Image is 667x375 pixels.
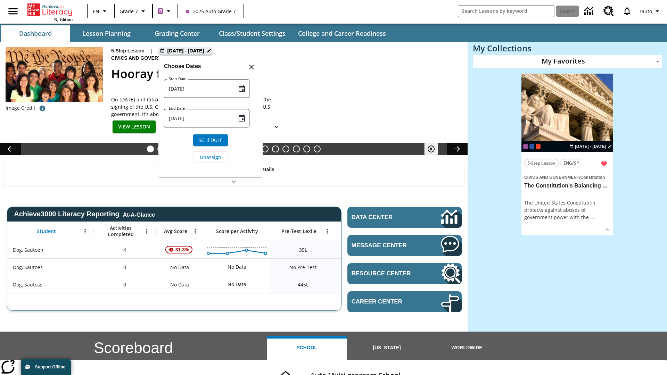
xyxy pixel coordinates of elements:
[3,1,23,22] button: Open side menu
[27,2,73,22] div: Home
[523,144,528,149] div: Current Class
[303,145,310,152] button: Slide 16 The Constitution's Balancing Act
[336,241,402,258] div: 35 Lexile, ER, Based on the Lexile Reading measure, student is an Emerging Reader (ER) and will h...
[93,8,99,15] span: EN
[636,5,664,17] button: Profile/Settings
[167,260,192,274] span: No Data
[598,158,610,170] button: Remove from Favorites
[347,291,462,312] a: Career Center
[177,55,178,61] span: /
[158,47,213,55] button: Aug 24 - Aug 24 Choose Dates
[6,6,236,13] body: Maximum 600 characters Press Escape to exit toolbar Press Alt + F10 to reach toolbar
[458,6,554,17] input: search field
[580,175,605,180] span: Constitution
[27,3,73,17] a: Home
[173,243,192,256] span: 31.3%
[347,336,427,360] button: [US_STATE]
[164,61,257,71] h6: Choose Dates
[347,207,462,228] a: Data Center
[272,145,279,152] button: Slide 13 Mixed Practice: Citing Evidence
[141,226,152,236] button: Open Menu
[281,228,316,234] span: Pre-Test Lexile
[98,225,143,237] span: Activities Completed
[169,76,186,82] label: Start Date
[155,5,175,17] button: Boost Class color is purple. Change class color
[193,151,228,163] button: Unassign
[157,145,164,152] button: Slide 2 Get Ready to Celebrate Juneteenth!
[200,153,221,161] span: Unassign
[1,25,70,42] button: Dashboard
[529,144,534,149] span: OL 2025 Auto Grade 8
[198,136,223,144] span: Schedule
[6,47,103,102] img: A group of children smile against a background showing the U.S. Constitution, with the first line...
[336,276,402,293] div: 445 Lexile, Below expected, Dog, Sautoss
[193,134,228,146] button: Schedule
[347,235,462,256] a: Message Center
[164,228,187,234] span: Avg Score
[521,74,613,236] div: lesson details
[524,199,610,221] div: The United States Constitution protects against abuses of government power with the
[524,182,610,190] h3: The Constitution's Balancing Act
[563,159,579,167] span: ENG/SP
[293,25,392,42] button: College and Career Readiness
[447,143,468,155] button: Lesson carousel, Next
[580,2,599,21] a: Data Center
[599,2,618,20] a: Resource Center, Will open in new tab
[180,55,209,62] span: Constitution
[602,224,612,235] button: Show Details
[424,143,445,155] div: Play
[155,276,204,293] div: No Data, Dog, Sautoss
[6,105,35,111] p: Image Credit
[293,145,300,152] button: Slide 15 Career Lesson
[590,214,594,220] span: …
[347,263,462,284] a: Resource Center, Will open in new tab
[35,102,49,115] button: Image credit: doublediamondphoto/E+/Getty Images (background); FatCamera/iStock/Getty Images Plus
[94,258,155,276] div: 0, Dog, Sautoes
[352,270,420,277] span: Resource Center
[37,228,56,234] span: Student
[224,277,250,291] div: No Data, Dog, Sautoss
[186,8,236,15] span: 2025 Auto Grade 7
[90,5,112,17] button: Language: EN, Select a language
[193,166,274,173] p: Show Class Announcement Details
[150,47,153,55] span: |
[13,264,43,271] span: Dog, Sautoes
[352,214,417,221] span: Data Center
[120,8,138,15] span: Grade 7
[579,175,580,180] span: /
[190,226,200,236] button: Open Menu
[147,145,154,152] button: Slide 1 Hooray for Constitution Day!
[568,143,613,150] button: Aug 24 - Aug 24 Choose Dates
[536,144,541,149] div: Test 1
[524,159,559,167] button: 5-Step Lesson
[13,281,42,288] span: Dog, Sautoss
[13,246,43,253] span: Dog, Sautoen
[213,25,291,42] button: Class/Student Settings
[113,120,156,133] button: View Lesson
[270,120,283,133] button: Show Details
[117,5,150,17] button: Grade: Grade 7, Select a grade
[524,173,610,181] span: Topic: Civics and Government/Constitution
[155,258,204,276] div: No Data, Dog, Sautoes
[3,162,464,186] div: Show Class Announcement Details
[618,2,636,20] a: Notifications
[473,55,662,68] div: My Favorites
[123,281,126,288] span: 0
[111,47,145,55] p: 5-Step Lesson
[224,260,250,274] div: No Data, Dog, Sautoes
[155,241,204,258] div: , 31.3%, Attention! This student's Average First Try Score of 31.3% is below 65%, Dog, Sautoen
[473,43,662,53] h3: My Collections
[94,276,155,293] div: 0, Dog, Sautoss
[123,210,155,218] div: At-A-Glance
[289,264,316,271] span: No Pre-Test, Dog, Sautoes
[575,143,606,150] span: [DATE] - [DATE]
[21,359,71,375] button: Support Offline
[336,258,402,276] div: No Data, Dog, Sautoes
[111,55,177,62] span: Civics and Government
[111,96,285,118] div: On [DATE] and Citizenship Day, [DEMOGRAPHIC_DATA] celebrate the signing of the U.S. Constitution....
[639,8,652,15] span: Tauto
[352,298,420,305] span: Career Center
[243,59,260,75] button: Close
[142,25,212,42] button: Grading Center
